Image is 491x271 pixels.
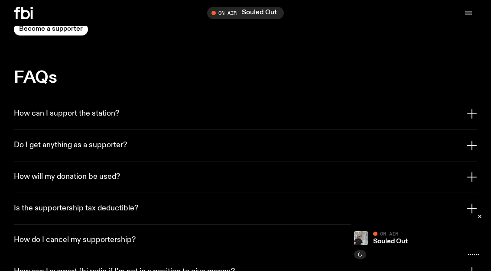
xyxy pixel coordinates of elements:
button: Do I get anything as a supporter? [14,130,477,161]
button: How will my donation be used? [14,161,477,193]
img: Stephen looks directly at the camera, wearing a black tee, black sunglasses and headphones around... [354,231,368,245]
h3: Do I get anything as a supporter? [14,141,127,150]
button: Is the supportership tax deductible? [14,193,477,224]
button: Become a supporter [14,23,88,35]
h3: How do I cancel my supportership? [14,236,136,245]
h3: How will my donation be used? [14,172,120,182]
a: Souled Out [373,238,408,245]
button: How do I cancel my supportership? [14,225,477,256]
button: How can I support the station? [14,98,477,129]
span: On Air [380,231,398,236]
h2: FAQs [14,70,477,86]
h3: How can I support the station? [14,109,119,119]
button: On AirSouled Out [207,7,284,19]
h3: Is the supportership tax deductible? [14,204,138,213]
